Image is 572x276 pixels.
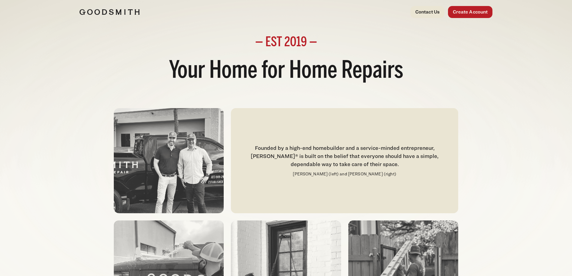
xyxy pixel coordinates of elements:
[80,9,140,15] img: Goodsmith
[448,6,492,18] a: Create Account
[80,56,493,86] h1: Your Home for Home Repairs
[293,171,396,177] p: [PERSON_NAME] (left) and [PERSON_NAME] (right)
[410,6,445,18] a: Contact Us
[238,144,451,168] div: Founded by a high-end homebuilder and a service-minded entrepreneur, [PERSON_NAME]® is built on t...
[80,36,493,49] h2: — EST 2019 —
